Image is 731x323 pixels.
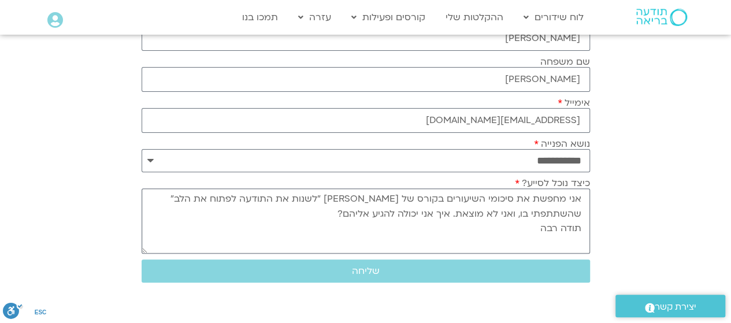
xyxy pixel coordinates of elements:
button: שליחה [142,259,590,283]
a: קורסים ופעילות [346,6,431,28]
label: אימייל [558,98,590,108]
span: יצירת קשר [655,299,696,315]
label: נושא הפנייה [534,139,590,149]
a: לוח שידורים [518,6,589,28]
a: ההקלטות שלי [440,6,509,28]
input: שם משפחה [142,67,590,92]
span: שליחה [352,266,380,276]
form: טופס חדש [142,16,590,288]
input: אימייל [142,108,590,133]
label: כיצד נוכל לסייע? [515,178,590,188]
img: תודעה בריאה [636,9,687,26]
a: תמכו בנו [236,6,284,28]
a: יצירת קשר [615,295,725,317]
input: שם פרטי [142,26,590,51]
label: שם משפחה [540,57,590,67]
a: עזרה [292,6,337,28]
